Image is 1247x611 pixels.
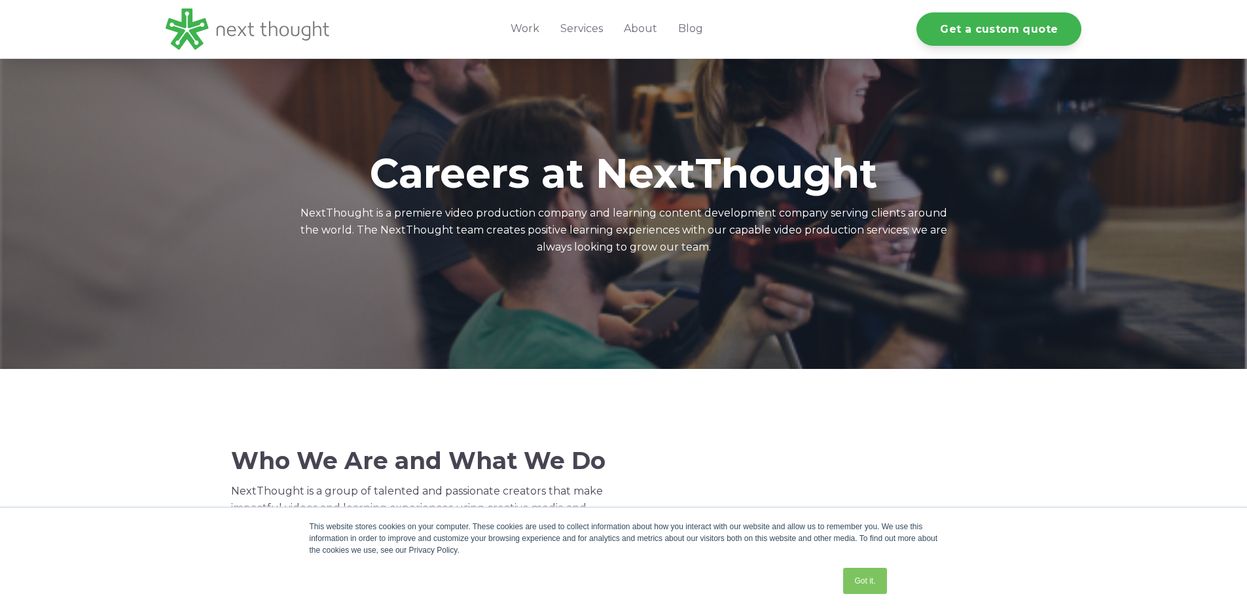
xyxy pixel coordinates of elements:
[166,9,329,50] img: LG - NextThought Logo
[297,150,951,197] h1: Careers at NextThought
[231,483,614,534] p: NextThought is a group of talented and passionate creators that make impactful videos and learnin...
[310,521,938,556] div: This website stores cookies on your computer. These cookies are used to collect information about...
[843,568,886,594] a: Got it.
[231,447,614,474] h2: Who We Are and What We Do
[916,12,1081,46] a: Get a custom quote
[297,205,951,256] p: NextThought is a premiere video production company and learning content development company servi...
